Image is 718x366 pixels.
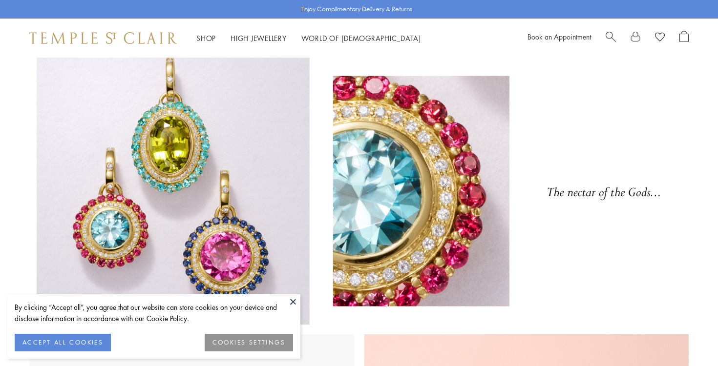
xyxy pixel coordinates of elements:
p: Enjoy Complimentary Delivery & Returns [301,4,412,14]
a: Search [606,31,616,45]
a: Open Shopping Bag [679,31,689,45]
a: View Wishlist [655,31,665,45]
nav: Main navigation [196,32,421,44]
div: By clicking “Accept all”, you agree that our website can store cookies on your device and disclos... [15,302,293,324]
iframe: Gorgias live chat messenger [669,320,708,356]
a: High JewelleryHigh Jewellery [231,33,287,43]
a: World of [DEMOGRAPHIC_DATA]World of [DEMOGRAPHIC_DATA] [301,33,421,43]
img: Temple St. Clair [29,32,177,44]
a: ShopShop [196,33,216,43]
button: ACCEPT ALL COOKIES [15,334,111,351]
a: Book an Appointment [528,32,591,41]
button: COOKIES SETTINGS [205,334,293,351]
